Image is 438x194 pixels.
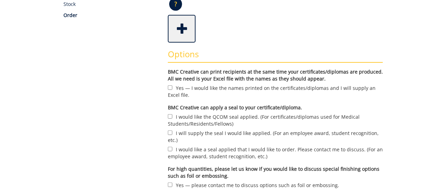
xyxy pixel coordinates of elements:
[168,113,383,127] label: I would like the QCOM seal applied. (For certificates/diplomas used for Medical Students/Resident...
[168,166,383,179] label: For high quantities, please let us know if you would like to discuss special finishing options su...
[168,147,172,151] input: I would like a seal applied that I would like to order. Please contact me to discuss. (For an emp...
[168,85,172,90] input: Yes — I would like the names printed on the certificates/diplomas and I will supply an Excel file.
[168,145,383,160] label: I would like a seal applied that I would like to order. Please contact me to discuss. (For an emp...
[168,130,172,135] input: I will supply the seal I would like applied. (For an employee award, student recognition, etc.)
[168,114,172,119] input: I would like the QCOM seal applied. (For certificates/diplomas used for Medical Students/Resident...
[168,183,172,187] input: Yes — please contact me to discuss options such as foil or embossing.
[63,1,157,8] p: Stock
[63,12,157,19] p: Order
[168,68,383,82] label: BMC Creative can print recipients at the same time your certificates/diplomas are produced. All w...
[168,50,383,63] h3: Options
[168,104,383,111] label: BMC Creative can apply a seal to your certificate/diploma.
[168,129,383,144] label: I will supply the seal I would like applied. (For an employee award, student recognition, etc.)
[168,181,383,189] label: Yes — please contact me to discuss options such as foil or embossing.
[168,84,383,99] label: Yes — I would like the names printed on the certificates/diplomas and I will supply an Excel file.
